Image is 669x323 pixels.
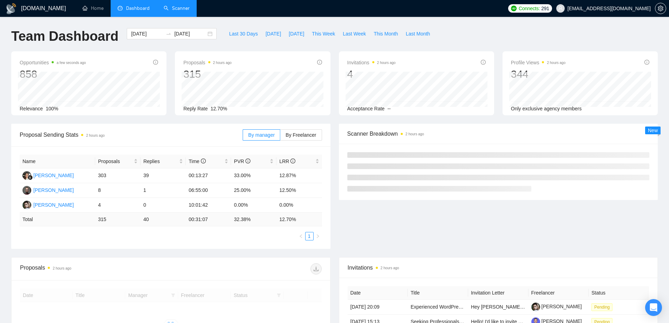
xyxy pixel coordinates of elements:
a: 1 [306,232,313,240]
span: Invitations [347,58,396,67]
a: setting [655,6,666,11]
span: Time [189,159,205,164]
span: Last Week [343,30,366,38]
span: right [316,234,320,238]
td: 39 [140,168,186,183]
span: 12.70% [211,106,227,111]
span: Proposals [98,157,132,165]
span: Opportunities [20,58,86,67]
a: [PERSON_NAME] [531,304,582,309]
span: info-circle [644,60,649,65]
span: user [558,6,563,11]
button: Last Week [339,28,370,39]
td: Experienced WordPress Developer Needed for Site Build [408,300,468,315]
div: [PERSON_NAME] [33,201,74,209]
time: 2 hours ago [213,61,232,65]
button: Last 30 Days [225,28,262,39]
img: upwork-logo.png [511,6,517,11]
span: This Month [374,30,398,38]
span: Dashboard [126,5,150,11]
td: 8 [95,183,140,198]
button: [DATE] [262,28,285,39]
img: gigradar-bm.png [28,175,33,180]
span: 291 [541,5,549,12]
td: 25.00% [231,183,276,198]
time: 2 hours ago [377,61,396,65]
div: 4 [347,67,396,81]
td: 40 [140,213,186,226]
td: 12.87% [276,168,322,183]
li: Next Page [314,232,322,240]
td: 0 [140,198,186,213]
span: By Freelancer [286,132,316,138]
span: info-circle [153,60,158,65]
td: 10:01:42 [186,198,231,213]
th: Proposals [95,155,140,168]
td: 4 [95,198,140,213]
button: [DATE] [285,28,308,39]
th: Date [348,286,408,300]
span: info-circle [290,159,295,163]
input: End date [174,30,206,38]
span: Proposals [183,58,231,67]
th: Freelancer [529,286,589,300]
span: PVR [234,159,250,164]
td: 00:31:07 [186,213,231,226]
td: 12.50% [276,183,322,198]
div: [PERSON_NAME] [33,172,74,179]
span: By manager [248,132,275,138]
a: homeHome [83,5,104,11]
span: Reply Rate [183,106,208,111]
td: 303 [95,168,140,183]
span: 100% [46,106,58,111]
th: Invitation Letter [468,286,529,300]
img: LA [22,171,31,180]
button: Last Month [402,28,434,39]
div: [PERSON_NAME] [33,186,74,194]
span: swap-right [166,31,171,37]
th: Title [408,286,468,300]
td: 06:55:00 [186,183,231,198]
span: New [648,128,658,133]
span: Scanner Breakdown [347,129,650,138]
input: Start date [131,30,163,38]
span: Only exclusive agency members [511,106,582,111]
a: DW[PERSON_NAME] [22,187,74,193]
span: Last Month [406,30,430,38]
span: info-circle [481,60,486,65]
button: This Month [370,28,402,39]
div: Proposals [20,263,171,274]
span: info-circle [245,159,250,163]
span: Connects: [519,5,540,12]
div: 315 [183,67,231,81]
a: LA[PERSON_NAME] [22,172,74,178]
span: left [299,234,303,238]
td: 32.38 % [231,213,276,226]
span: info-circle [201,159,206,163]
th: Name [20,155,95,168]
time: 2 hours ago [406,132,424,136]
img: ZM [22,201,31,209]
span: Replies [143,157,178,165]
div: 858 [20,67,86,81]
span: dashboard [118,6,123,11]
time: 2 hours ago [381,266,399,270]
span: Invitations [348,263,649,272]
span: Profile Views [511,58,566,67]
span: Last 30 Days [229,30,258,38]
time: 2 hours ago [547,61,565,65]
img: logo [6,3,17,14]
th: Status [589,286,649,300]
span: LRR [279,159,295,164]
button: left [297,232,305,240]
td: [DATE] 20:09 [348,300,408,315]
a: ZM[PERSON_NAME] [22,202,74,207]
td: 00:13:27 [186,168,231,183]
span: This Week [312,30,335,38]
td: 33.00% [231,168,276,183]
span: Relevance [20,106,43,111]
span: [DATE] [289,30,304,38]
button: right [314,232,322,240]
